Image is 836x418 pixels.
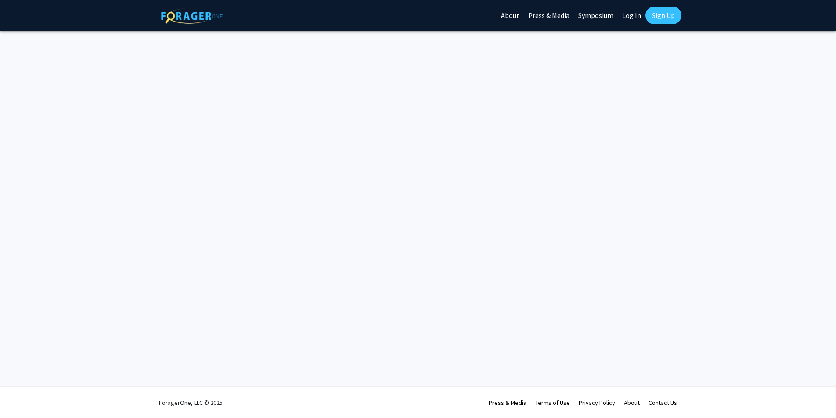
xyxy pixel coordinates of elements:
[161,8,223,24] img: ForagerOne Logo
[535,399,570,407] a: Terms of Use
[489,399,526,407] a: Press & Media
[624,399,640,407] a: About
[579,399,615,407] a: Privacy Policy
[645,7,681,24] a: Sign Up
[649,399,677,407] a: Contact Us
[159,387,223,418] div: ForagerOne, LLC © 2025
